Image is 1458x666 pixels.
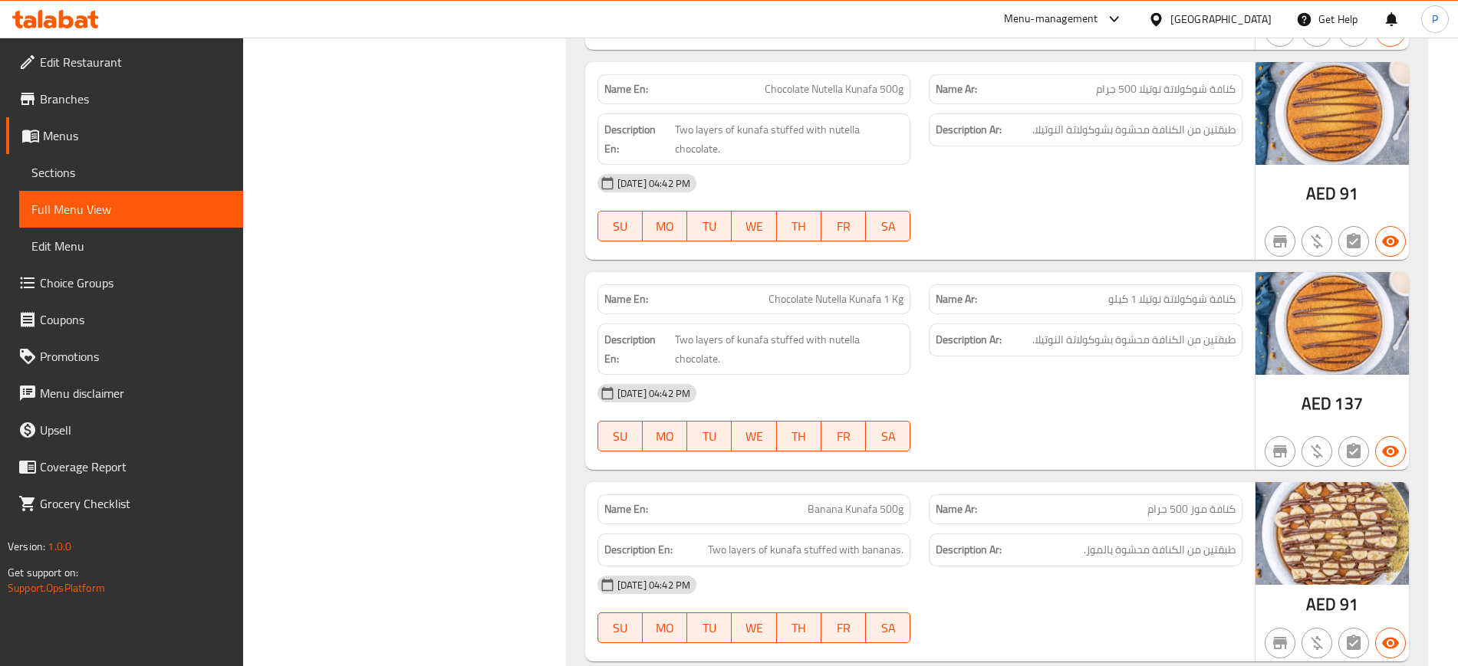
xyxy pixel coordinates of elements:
[1170,11,1272,28] div: [GEOGRAPHIC_DATA]
[1084,540,1236,559] span: طبقتين من الكنافة محشوة بالموز.
[611,578,696,592] span: [DATE] 04:42 PM
[1302,226,1332,257] button: Purchased item
[1032,330,1236,349] span: طبقتين من الكنافة محشوة بشوكولاتة النوتيلا.
[43,126,231,145] span: Menus
[31,237,231,255] span: Edit Menu
[40,90,231,108] span: Branches
[597,211,643,241] button: SU
[611,386,696,401] span: [DATE] 04:42 PM
[1256,272,1409,374] img: Chocolate_Nutella_Kunafa_638956013448552295.jpg
[1302,389,1331,418] span: AED
[31,163,231,182] span: Sections
[872,425,904,448] span: SA
[783,425,815,448] span: TH
[6,80,243,117] a: Branches
[872,617,904,639] span: SA
[828,425,860,448] span: FR
[687,211,732,241] button: TU
[649,617,681,639] span: MO
[693,617,726,639] span: TU
[604,330,672,368] strong: Description En:
[1375,226,1406,257] button: Available
[8,578,105,598] a: Support.OpsPlatform
[738,617,770,639] span: WE
[777,421,821,451] button: TH
[31,200,231,218] span: Full Menu View
[6,44,243,80] a: Edit Restaurant
[821,612,866,643] button: FR
[8,563,78,582] span: Get support on:
[611,176,696,191] span: [DATE] 04:42 PM
[828,215,860,238] span: FR
[604,215,637,238] span: SU
[1004,10,1098,28] div: Menu-management
[8,536,45,556] span: Version:
[768,291,903,307] span: Chocolate Nutella Kunafa 1 Kg
[675,330,904,368] span: Two layers of kunafa stuffed with nutella chocolate.
[732,211,776,241] button: WE
[40,274,231,292] span: Choice Groups
[604,501,648,517] strong: Name En:
[821,421,866,451] button: FR
[1108,291,1236,307] span: كنافة شوكولاتة نوتيلا 1 كيلو
[6,412,243,448] a: Upsell
[765,81,903,97] span: Chocolate Nutella Kunafa 500g
[808,501,903,517] span: Banana Kunafa 500g
[777,612,821,643] button: TH
[1265,436,1295,467] button: Not branch specific item
[40,347,231,366] span: Promotions
[1375,436,1406,467] button: Available
[40,458,231,476] span: Coverage Report
[738,215,770,238] span: WE
[693,215,726,238] span: TU
[643,612,687,643] button: MO
[597,421,643,451] button: SU
[1256,482,1409,584] img: Banana_Kunafa_500g638956013425904429.jpg
[732,612,776,643] button: WE
[1432,11,1438,28] span: P
[936,291,977,307] strong: Name Ar:
[936,501,977,517] strong: Name Ar:
[936,81,977,97] strong: Name Ar:
[732,421,776,451] button: WE
[40,310,231,329] span: Coupons
[604,540,673,559] strong: Description En:
[866,421,910,451] button: SA
[1032,120,1236,139] span: طبقتين من الكنافة محشوة بشوكولاتة النوتيلا.
[1096,81,1236,97] span: كنافة شوكولاتة نوتيلا 500 جرام
[828,617,860,639] span: FR
[675,120,904,158] span: Two layers of kunafa stuffed with nutella chocolate.
[1338,628,1369,658] button: Not has choices
[6,301,243,338] a: Coupons
[19,191,243,228] a: Full Menu View
[1335,389,1362,418] span: 137
[604,425,637,448] span: SU
[687,421,732,451] button: TU
[604,81,648,97] strong: Name En:
[6,448,243,485] a: Coverage Report
[1375,628,1406,658] button: Available
[40,384,231,402] span: Menu disclaimer
[6,117,243,154] a: Menus
[936,120,1002,139] strong: Description Ar:
[1265,628,1295,658] button: Not branch specific item
[872,215,904,238] span: SA
[1147,501,1236,517] span: كنافة موز 500 جرام
[1340,589,1358,619] span: 91
[19,228,243,264] a: Edit Menu
[866,612,910,643] button: SA
[40,421,231,439] span: Upsell
[687,612,732,643] button: TU
[40,53,231,71] span: Edit Restaurant
[6,375,243,412] a: Menu disclaimer
[777,211,821,241] button: TH
[6,485,243,522] a: Grocery Checklist
[604,120,672,158] strong: Description En:
[1306,179,1336,208] span: AED
[649,425,681,448] span: MO
[936,330,1002,349] strong: Description Ar:
[643,421,687,451] button: MO
[783,215,815,238] span: TH
[708,540,903,559] span: Two layers of kunafa stuffed with bananas.
[643,211,687,241] button: MO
